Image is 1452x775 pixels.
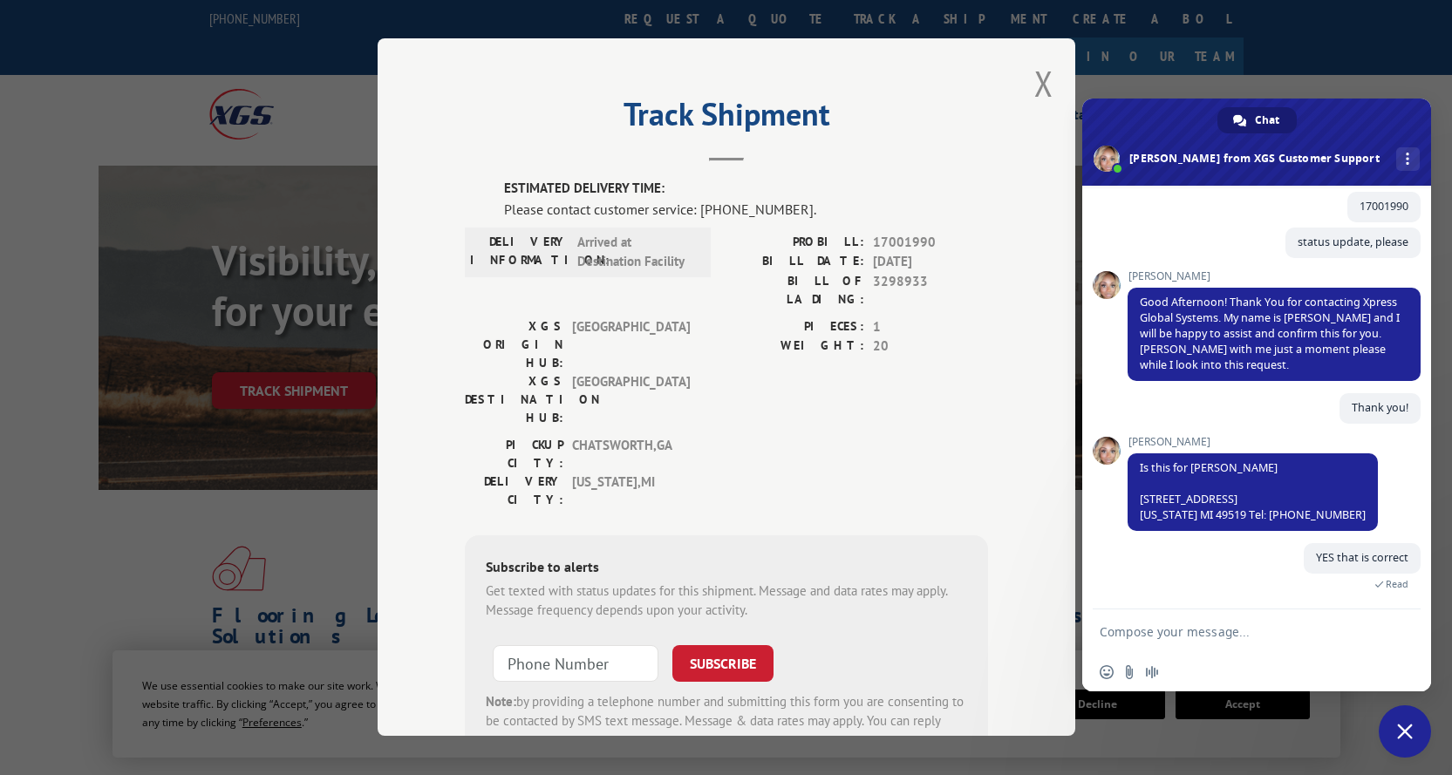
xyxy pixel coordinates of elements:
[873,253,988,273] span: [DATE]
[1140,295,1400,372] span: Good Afternoon! Thank You for contacting Xpress Global Systems. My name is [PERSON_NAME] and I wi...
[873,233,988,253] span: 17001990
[873,272,988,309] span: 3298933
[486,693,516,710] strong: Note:
[465,372,563,427] label: XGS DESTINATION HUB:
[726,233,864,253] label: PROBILL:
[1298,235,1408,249] span: status update, please
[486,692,967,751] div: by providing a telephone number and submitting this form you are consenting to be contacted by SM...
[465,102,988,135] h2: Track Shipment
[577,233,695,272] span: Arrived at Destination Facility
[873,337,988,357] span: 20
[1379,705,1431,758] a: Close chat
[1100,665,1114,679] span: Insert an emoji
[572,317,690,372] span: [GEOGRAPHIC_DATA]
[504,199,988,220] div: Please contact customer service: [PHONE_NUMBER].
[1360,199,1408,214] span: 17001990
[470,233,569,272] label: DELIVERY INFORMATION:
[465,436,563,472] label: PICKUP CITY:
[1128,270,1421,282] span: [PERSON_NAME]
[1034,60,1053,106] button: Close modal
[726,272,864,309] label: BILL OF LADING:
[1352,400,1408,415] span: Thank you!
[873,317,988,337] span: 1
[1217,107,1297,133] a: Chat
[1386,578,1408,590] span: Read
[1145,665,1159,679] span: Audio message
[1255,107,1279,133] span: Chat
[493,645,658,682] input: Phone Number
[672,645,774,682] button: SUBSCRIBE
[572,372,690,427] span: [GEOGRAPHIC_DATA]
[1122,665,1136,679] span: Send a file
[1140,460,1366,522] span: Is this for [PERSON_NAME] [STREET_ADDRESS] [US_STATE] MI 49519 Tel: [PHONE_NUMBER]
[726,337,864,357] label: WEIGHT:
[1100,609,1379,653] textarea: Compose your message...
[465,317,563,372] label: XGS ORIGIN HUB:
[1128,436,1378,448] span: [PERSON_NAME]
[504,180,988,200] label: ESTIMATED DELIVERY TIME:
[572,436,690,472] span: CHATSWORTH , GA
[1316,550,1408,565] span: YES that is correct
[726,317,864,337] label: PIECES:
[465,472,563,509] label: DELIVERY CITY:
[726,253,864,273] label: BILL DATE:
[572,472,690,509] span: [US_STATE] , MI
[486,581,967,621] div: Get texted with status updates for this shipment. Message and data rates may apply. Message frequ...
[486,556,967,581] div: Subscribe to alerts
